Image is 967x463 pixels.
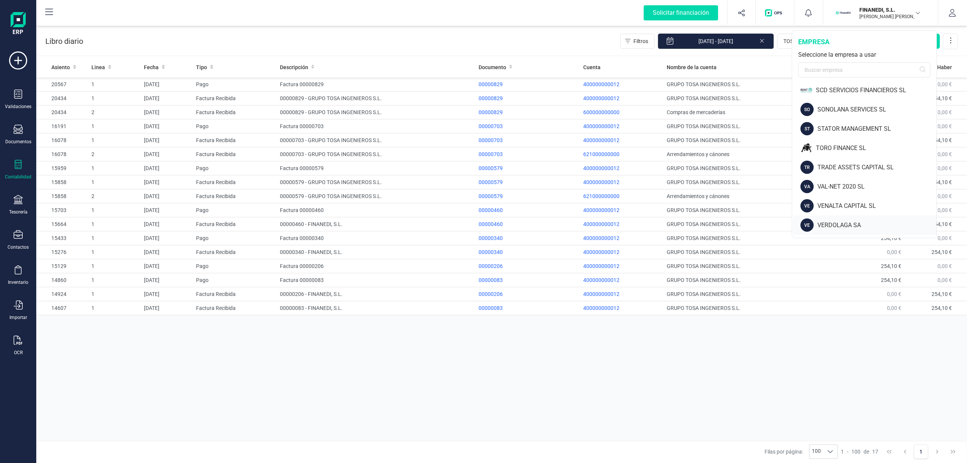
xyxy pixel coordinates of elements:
td: 20567 [36,77,88,91]
div: 00000579 [479,178,577,186]
input: Buscar empresa [798,62,930,77]
td: [DATE] [141,133,193,147]
td: [DATE] [141,259,193,273]
div: Contabilidad [5,174,31,180]
p: 400000000012 [583,178,661,186]
td: 1 [88,161,141,175]
td: [DATE] [141,105,193,119]
span: Asiento [51,63,70,71]
td: 15433 [36,231,88,245]
span: 0,00 € [938,263,952,269]
td: Factura 00000206 [277,259,476,273]
td: Factura Recibida [193,245,277,259]
div: 00000460 [479,220,577,228]
td: 15129 [36,259,88,273]
td: Arrendamientos y cánones [664,189,842,203]
p: 400000000012 [583,262,661,270]
span: 0,00 € [887,305,901,311]
span: 0,00 € [938,277,952,283]
td: GRUPO TOSA INGENIEROS S.L. [664,245,842,259]
button: Solicitar financiación [635,1,727,25]
span: 254,10 € [881,235,901,241]
p: 400000000012 [583,164,661,172]
div: 00000829 [479,108,577,116]
button: Logo de OPS [760,1,789,25]
div: Filas por página: [765,444,838,459]
span: 254,10 € [931,137,952,143]
div: 00000206 [479,262,577,270]
td: GRUPO TOSA INGENIEROS S.L. [664,119,842,133]
div: VENALTA CAPITAL SL [817,201,936,211]
td: [DATE] [141,119,193,133]
td: 1 [88,231,141,245]
p: 400000000012 [583,206,661,214]
span: Tipo [196,63,207,71]
td: 1 [88,133,141,147]
td: 00000579 - GRUPO TOSA INGENIEROS S.L. [277,189,476,203]
td: Factura 00000460 [277,203,476,217]
td: 15664 [36,217,88,231]
td: 00000703 - GRUPO TOSA INGENIEROS S.L. [277,133,476,147]
td: Factura 00000703 [277,119,476,133]
p: 400000000012 [583,290,661,298]
span: 17 [872,448,878,455]
td: 1 [88,259,141,273]
div: SONOLANA SERVICES SL [817,105,936,114]
td: 1 [88,175,141,189]
td: GRUPO TOSA INGENIEROS S.L. [664,161,842,175]
div: OCR [14,350,23,356]
button: FIFINANEDI, S.L.[PERSON_NAME] [PERSON_NAME] [832,1,929,25]
div: 00000083 [479,304,577,312]
td: GRUPO TOSA INGENIEROS S.L. [664,217,842,231]
td: Pago [193,161,277,175]
div: Documentos [5,139,31,145]
div: 00000703 [479,122,577,130]
div: Validaciones [5,104,31,110]
span: 254,10 € [881,263,901,269]
span: 254,10 € [931,221,952,227]
div: Tesorería [9,209,28,215]
p: 400000000012 [583,81,661,88]
span: 254,10 € [881,277,901,283]
div: TORO FINANCE SL [816,144,936,153]
div: VERDOLAGA SA [817,221,936,230]
td: [DATE] [141,147,193,161]
p: 400000000012 [583,276,661,284]
p: FINANEDI, S.L. [859,6,920,14]
td: 00000460 - FINANEDI, S.L. [277,217,476,231]
td: 1 [88,119,141,133]
div: 00000703 [479,150,577,158]
td: GRUPO TOSA INGENIEROS S.L. [664,287,842,301]
td: [DATE] [141,245,193,259]
p: 621000000000 [583,150,661,158]
td: 00000703 - GRUPO TOSA INGENIEROS S.L. [277,147,476,161]
span: 0,00 € [887,249,901,255]
div: 00000340 [479,234,577,242]
span: 100 [809,445,823,458]
p: Libro diario [45,36,83,46]
p: 400000000012 [583,122,661,130]
td: 1 [88,287,141,301]
p: 400000000012 [583,136,661,144]
td: GRUPO TOSA INGENIEROS S.L. [664,77,842,91]
td: 16078 [36,133,88,147]
td: 1 [88,77,141,91]
td: GRUPO TOSA INGENIEROS S.L. [664,203,842,217]
td: 00000340 - FINANEDI, S.L. [277,245,476,259]
div: 00000703 [479,136,577,144]
div: Solicitar financiación [644,5,718,20]
td: Arrendamientos y cánones [664,147,842,161]
td: GRUPO TOSA INGENIEROS S.L. [664,231,842,245]
span: 0,00 € [938,165,952,171]
td: 2 [88,147,141,161]
span: 0,00 € [938,193,952,199]
td: 00000206 - FINANEDI, S.L. [277,287,476,301]
td: [DATE] [141,203,193,217]
div: empresa [798,37,930,47]
div: VE [800,218,814,232]
button: First Page [882,444,896,459]
img: Logo Finanedi [11,12,26,36]
img: SC [800,84,812,97]
img: FI [835,5,852,21]
span: Filtros [633,37,648,45]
